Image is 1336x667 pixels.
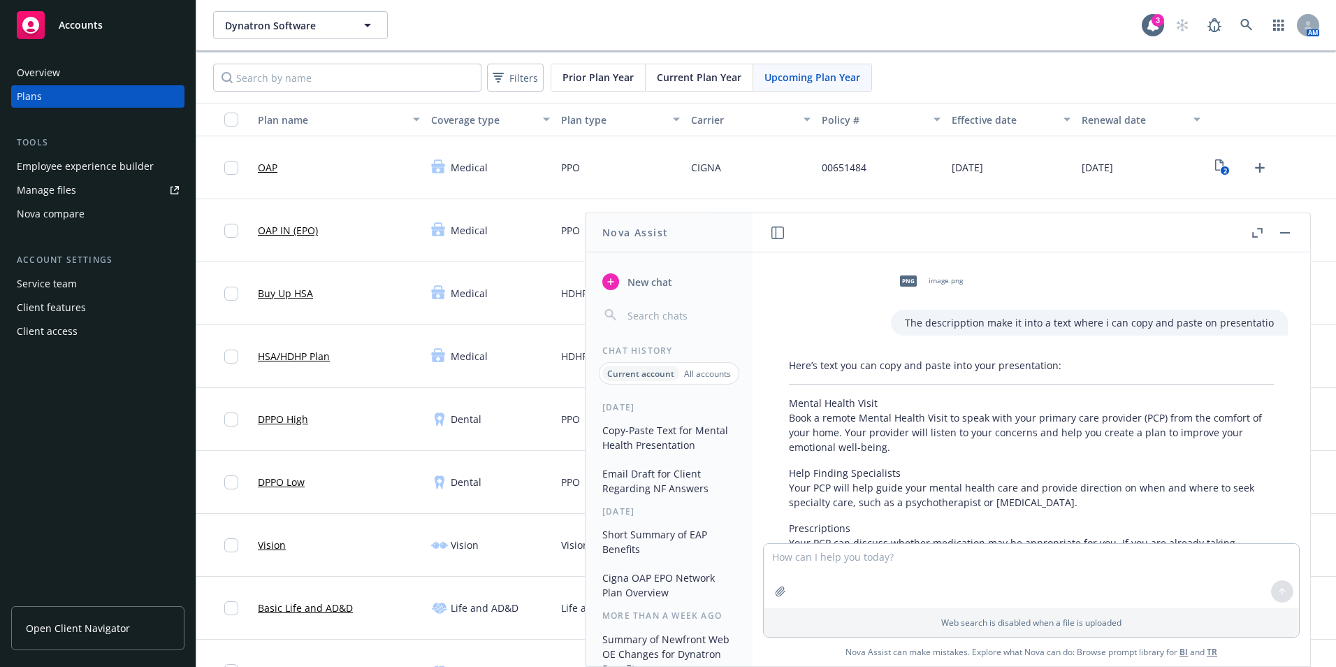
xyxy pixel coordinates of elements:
input: Search by name [213,64,481,92]
span: Medical [451,286,488,301]
span: HDHP PPO [561,349,609,364]
span: Current Plan Year [657,70,741,85]
input: Toggle Row Selected [224,475,238,489]
a: Plans [11,85,184,108]
div: Policy # [822,113,925,127]
span: Medical [451,223,488,238]
span: Vision [451,538,479,552]
span: PPO [561,412,580,426]
span: Filters [490,68,541,88]
input: Toggle Row Selected [224,224,238,238]
span: Dynatron Software [225,18,346,33]
input: Toggle Row Selected [224,161,238,175]
input: Toggle Row Selected [224,601,238,615]
p: Here’s text you can copy and paste into your presentation: [789,358,1274,373]
span: Prior Plan Year [562,70,634,85]
div: Plan type [561,113,665,127]
input: Select all [224,113,238,127]
div: More than a week ago [586,610,753,622]
p: All accounts [684,368,731,380]
div: Nova compare [17,203,85,225]
span: Life and AD&D [561,601,629,615]
span: Nova Assist can make mistakes. Explore what Nova can do: Browse prompt library for and [758,638,1305,666]
button: Cigna OAP EPO Network Plan Overview [597,566,741,604]
div: [DATE] [586,401,753,413]
a: Basic Life and AD&D [258,601,353,615]
a: Employee experience builder [11,155,184,178]
input: Search chats [625,306,736,325]
button: Filters [487,64,544,92]
a: TR [1207,646,1217,658]
a: BI [1179,646,1188,658]
span: 00651484 [822,160,866,175]
button: Plan name [252,103,426,136]
span: Upcoming Plan Year [764,70,860,85]
a: Upload Plan Documents [1249,157,1271,179]
a: Report a Bug [1200,11,1228,39]
span: Accounts [59,20,103,31]
input: Toggle Row Selected [224,350,238,364]
p: Current account [607,368,674,380]
div: Employee experience builder [17,155,154,178]
a: Search [1233,11,1261,39]
span: Vision [561,538,589,552]
div: 3 [1152,14,1164,27]
a: Vision [258,538,286,552]
div: Renewal date [1082,113,1185,127]
p: Web search is disabled when a file is uploaded [772,617,1291,629]
button: Email Draft for Client Regarding NF Answers [597,462,741,500]
div: pngimage.png [891,264,966,299]
span: PPO [561,223,580,238]
button: Renewal date [1076,103,1206,136]
input: Toggle Row Selected [224,413,238,426]
div: Plan name [258,113,405,127]
button: Coverage type [426,103,556,136]
span: png [900,275,917,286]
a: OAP [258,160,277,175]
input: Toggle Row Selected [224,287,238,301]
a: Client access [11,320,184,343]
div: Coverage type [431,113,535,127]
button: Effective date [946,103,1076,136]
a: Switch app [1265,11,1293,39]
div: Client features [17,296,86,319]
p: Help Finding Specialists Your PCP will help guide your mental health care and provide direction o... [789,466,1274,510]
span: PPO [561,160,580,175]
span: Dental [451,412,481,426]
button: Plan type [556,103,685,136]
span: CIGNA [691,160,721,175]
p: Prescriptions Your PCP can discuss whether medication may be appropriate for you. If you are alre... [789,521,1274,565]
a: Overview [11,62,184,84]
button: Dynatron Software [213,11,388,39]
button: New chat [597,269,741,294]
a: Start snowing [1168,11,1196,39]
div: Carrier [691,113,794,127]
span: Open Client Navigator [26,621,130,636]
h1: Nova Assist [602,225,668,240]
span: [DATE] [1082,160,1113,175]
a: DPPO Low [258,475,305,489]
a: Nova compare [11,203,184,225]
div: Manage files [17,179,76,201]
div: Plans [17,85,42,108]
p: Mental Health Visit Book a remote Mental Health Visit to speak with your primary care provider (P... [789,396,1274,454]
span: Dental [451,475,481,489]
a: View Plan Documents [1212,157,1234,179]
button: Carrier [685,103,815,136]
a: Accounts [11,6,184,45]
span: Medical [451,349,488,364]
button: Policy # [816,103,946,136]
a: HSA/HDHP Plan [258,349,330,364]
a: Client features [11,296,184,319]
span: Medical [451,160,488,175]
input: Toggle Row Selected [224,538,238,552]
button: Short Summary of EAP Benefits [597,523,741,561]
p: The descripption make it into a text where i can copy and paste on presentatio [905,315,1274,330]
span: image.png [929,276,963,285]
div: Chat History [586,345,753,357]
text: 2 [1224,166,1227,175]
span: PPO [561,475,580,489]
div: Service team [17,273,77,295]
div: Overview [17,62,60,84]
a: DPPO High [258,412,308,426]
